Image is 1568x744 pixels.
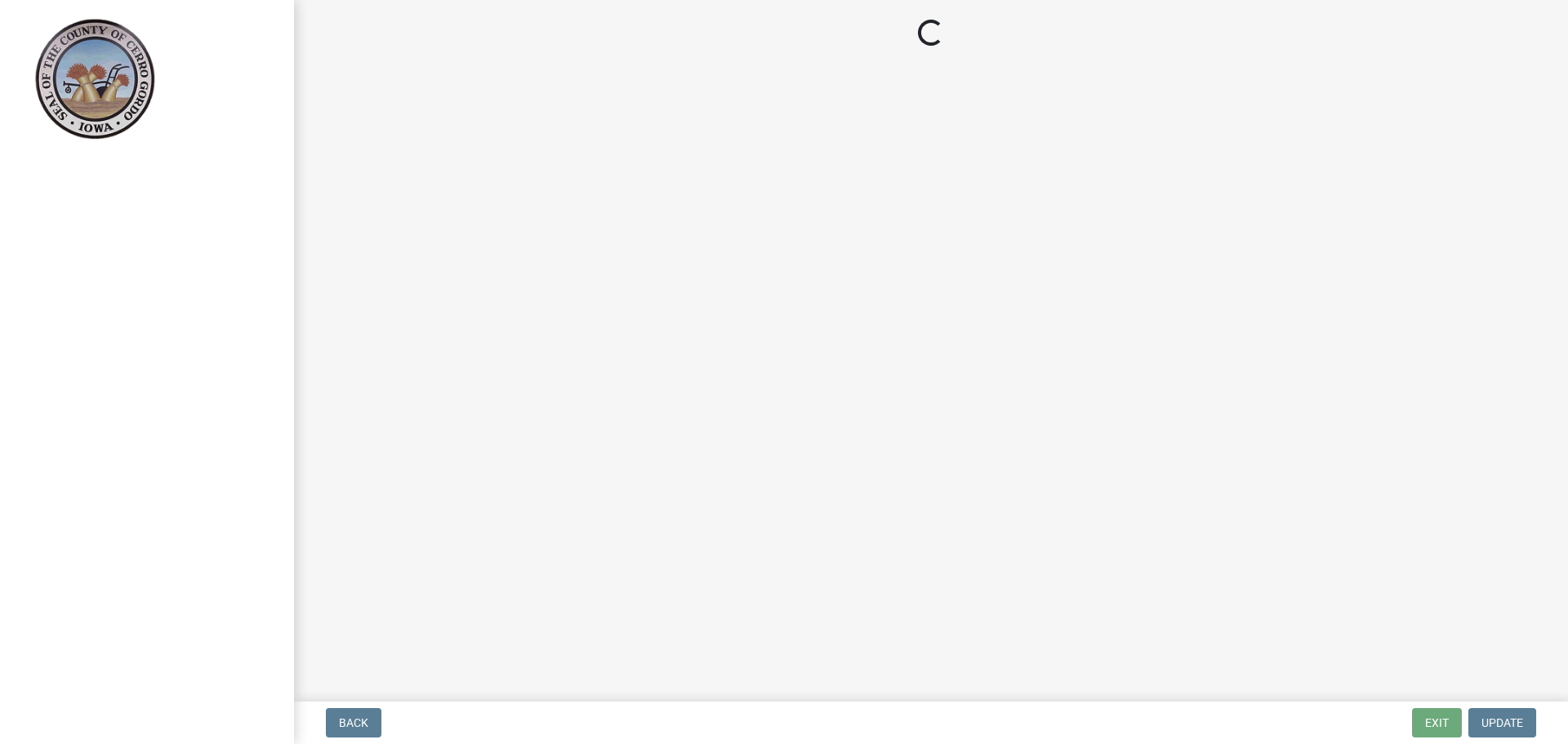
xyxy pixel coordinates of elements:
[33,17,156,140] img: Cerro Gordo County, Iowa
[339,716,368,729] span: Back
[326,708,381,737] button: Back
[1412,708,1462,737] button: Exit
[1468,708,1536,737] button: Update
[1481,716,1523,729] span: Update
